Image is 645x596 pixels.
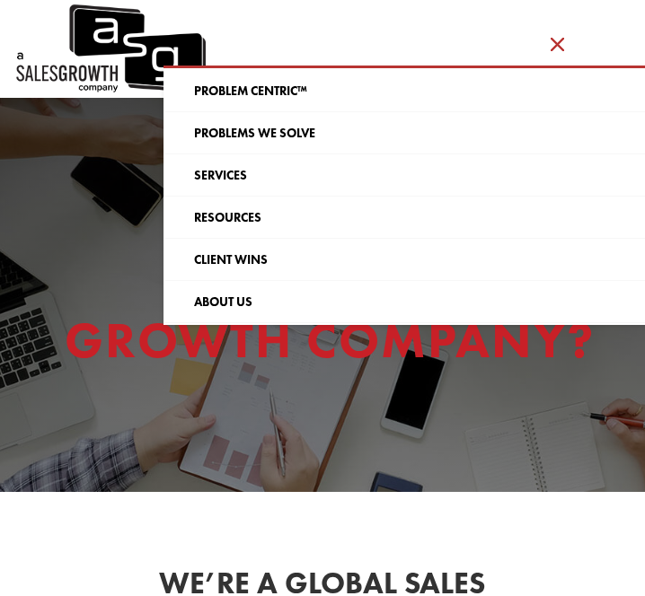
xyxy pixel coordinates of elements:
h1: Who Is [65,215,580,374]
span: A Sales Growth Company? [65,258,595,372]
